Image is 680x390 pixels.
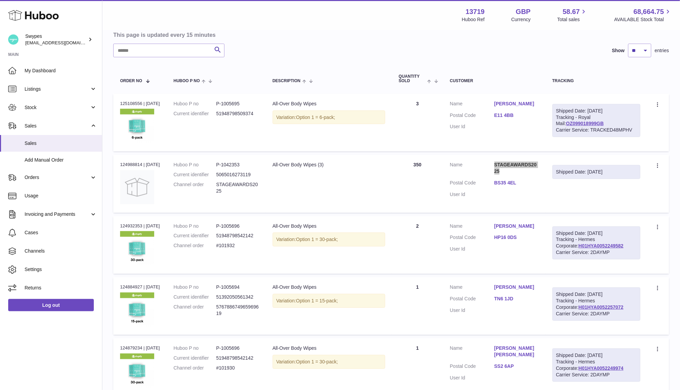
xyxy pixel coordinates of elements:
[296,359,338,364] span: Option 1 = 30-pack;
[120,231,154,265] img: 137191726829084.png
[120,109,154,143] img: 137191726829104.png
[450,345,494,360] dt: Name
[120,101,160,107] div: 125108556 | [DATE]
[634,7,664,16] span: 68,664.75
[273,355,385,369] div: Variation:
[556,230,637,237] div: Shipped Date: [DATE]
[556,249,637,256] div: Carrier Service: 2DAYMP
[450,363,494,371] dt: Postal Code
[392,94,443,151] td: 3
[579,365,624,371] a: H01HYA0052249974
[462,16,485,23] div: Huboo Ref
[25,33,87,46] div: Swypes
[174,181,216,194] dt: Channel order
[494,101,539,107] a: [PERSON_NAME]
[392,155,443,212] td: 350
[174,110,216,117] dt: Current identifier
[216,345,259,351] dd: P-1005696
[566,121,604,126] a: OZ099018999GB
[579,243,624,249] a: H01HYA0052249582
[466,7,485,16] strong: 13719
[25,266,97,273] span: Settings
[174,162,216,168] dt: Huboo P no
[494,284,539,290] a: [PERSON_NAME]
[516,7,531,16] strong: GBP
[450,284,494,292] dt: Name
[174,294,216,300] dt: Current identifier
[174,79,200,83] span: Huboo P no
[216,304,259,317] dd: 576788674965969619
[494,234,539,241] a: HP16 0DS
[216,181,259,194] dd: STAGEAWARDS2025
[174,304,216,317] dt: Channel order
[450,296,494,304] dt: Postal Code
[494,180,539,186] a: BS35 4EL
[25,229,97,236] span: Cases
[273,345,385,351] div: All-Over Body Wipes
[612,47,625,54] label: Show
[174,232,216,239] dt: Current identifier
[556,169,637,175] div: Shipped Date: [DATE]
[614,7,672,23] a: 68,664.75 AVAILABLE Stock Total
[494,162,539,175] a: STAGEAWARDS2025
[273,79,301,83] span: Description
[614,16,672,23] span: AVAILABLE Stock Total
[556,291,637,298] div: Shipped Date: [DATE]
[450,79,539,83] div: Customer
[216,365,259,371] dd: #101930
[450,375,494,381] dt: User Id
[216,162,259,168] dd: P-1042353
[511,16,531,23] div: Currency
[174,355,216,361] dt: Current identifier
[494,345,539,358] a: [PERSON_NAME] [PERSON_NAME]
[552,226,640,260] div: Tracking - Hermes Corporate:
[25,211,90,217] span: Invoicing and Payments
[25,123,90,129] span: Sales
[273,284,385,290] div: All-Over Body Wipes
[216,355,259,361] dd: 51948798542142
[450,180,494,188] dt: Postal Code
[450,123,494,130] dt: User Id
[174,101,216,107] dt: Huboo P no
[25,140,97,147] span: Sales
[25,104,90,111] span: Stock
[450,112,494,120] dt: Postal Code
[556,108,637,114] div: Shipped Date: [DATE]
[450,246,494,252] dt: User Id
[25,40,100,45] span: [EMAIL_ADDRESS][DOMAIN_NAME]
[216,223,259,229] dd: P-1005696
[273,101,385,107] div: All-Over Body Wipes
[120,284,160,290] div: 124884927 | [DATE]
[8,34,18,45] img: hello@swypes.co.uk
[120,170,154,204] img: no-photo.jpg
[552,348,640,382] div: Tracking - Hermes Corporate:
[25,67,97,74] span: My Dashboard
[273,232,385,246] div: Variation:
[655,47,669,54] span: entries
[450,307,494,314] dt: User Id
[450,223,494,231] dt: Name
[216,171,259,178] dd: 5065016273119
[450,234,494,242] dt: Postal Code
[556,352,637,359] div: Shipped Date: [DATE]
[25,86,90,92] span: Listings
[392,216,443,274] td: 2
[557,16,588,23] span: Total sales
[174,365,216,371] dt: Channel order
[216,294,259,300] dd: 51392050561342
[216,232,259,239] dd: 51948798542142
[174,242,216,249] dt: Channel order
[216,284,259,290] dd: P-1005694
[273,223,385,229] div: All-Over Body Wipes
[25,193,97,199] span: Usage
[174,171,216,178] dt: Current identifier
[450,191,494,198] dt: User Id
[399,74,426,83] span: Quantity Sold
[556,372,637,378] div: Carrier Service: 2DAYMP
[273,110,385,124] div: Variation:
[113,31,667,39] h3: This page is updated every 15 minutes
[557,7,588,23] a: 58.67 Total sales
[25,248,97,254] span: Channels
[25,157,97,163] span: Add Manual Order
[556,311,637,317] div: Carrier Service: 2DAYMP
